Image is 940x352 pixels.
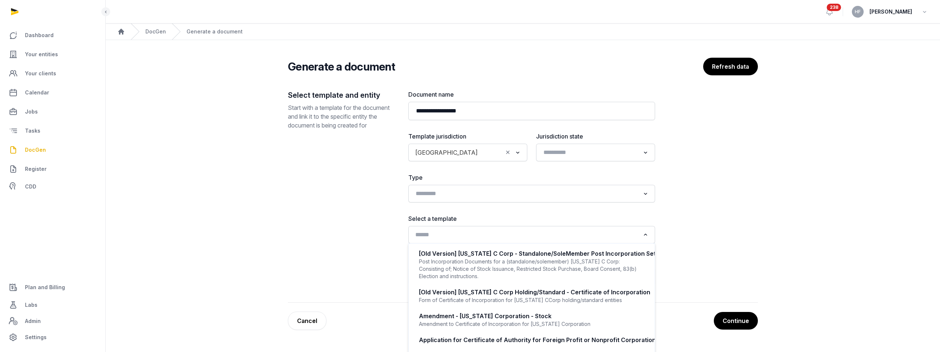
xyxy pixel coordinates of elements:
span: Calendar [25,88,49,97]
span: Register [25,165,47,173]
span: HF [855,10,861,14]
span: 238 [827,4,841,11]
input: Search for option [413,271,640,281]
span: Settings [25,333,47,342]
a: CDD [6,179,100,194]
span: DocGen [25,146,46,154]
a: Your entities [6,46,100,63]
a: DocGen [6,141,100,159]
label: Select a template [408,214,655,223]
span: Plan and Billing [25,283,65,292]
a: Dashboard [6,26,100,44]
a: Plan and Billing [6,279,100,296]
a: Register [6,160,100,178]
span: [PERSON_NAME] [869,7,912,16]
a: Labs [6,296,100,314]
a: Your clients [6,65,100,82]
a: Calendar [6,84,100,101]
button: Continue [714,312,758,330]
span: CDD [25,182,36,191]
div: Search for option [540,146,651,159]
a: DocGen [145,28,166,35]
a: Admin [6,314,100,328]
button: HF [852,6,864,18]
input: Search for option [481,147,503,158]
h2: Select template and entity [288,90,397,100]
label: Type [408,173,655,182]
button: Refresh data [703,58,758,75]
label: Select an entity to generate for [408,255,655,264]
a: Cancel [288,312,326,330]
div: Generate a document [187,28,243,35]
a: Settings [6,328,100,346]
input: Search for option [413,188,640,199]
span: Dashboard [25,31,54,40]
a: Tasks [6,122,100,140]
input: Search for option [413,230,640,240]
span: Admin [25,317,41,326]
label: Jurisdiction state [536,132,655,141]
span: Tasks [25,126,40,135]
label: Document name [408,90,655,99]
button: Clear Selected [505,147,511,158]
div: Search for option [412,228,651,241]
span: [GEOGRAPHIC_DATA] [413,147,480,158]
h2: Generate a document [288,60,395,73]
label: Template jurisdiction [408,132,527,141]
a: Jobs [6,103,100,121]
div: Search for option [412,269,651,283]
span: Labs [25,301,37,309]
span: Your entities [25,50,58,59]
input: Search for option [540,147,640,158]
span: Jobs [25,107,38,116]
div: Search for option [412,146,524,159]
p: Start with a template for the document and link it to the specific entity the document is being c... [288,103,397,130]
span: Your clients [25,69,56,78]
div: Search for option [412,187,651,200]
nav: Breadcrumb [106,24,940,40]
